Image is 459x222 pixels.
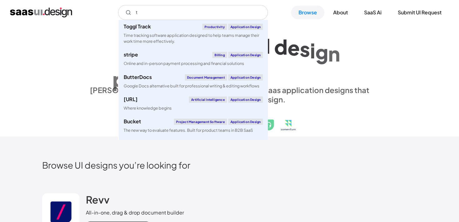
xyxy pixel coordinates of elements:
[228,119,263,125] div: Application Design
[185,74,227,81] div: Document Management
[124,97,138,102] div: [URL]
[300,37,310,61] div: s
[119,71,268,93] a: ButterDocsDocument ManagementApplication DesignGoogle Docs alternative built for professional wri...
[212,52,227,58] div: Billing
[119,93,268,115] a: [URL]Artificial IntelligenceApplication DesignWhere knowledge begins
[118,5,268,20] input: Search UI designs you're looking for...
[274,34,288,58] div: d
[86,85,373,104] div: [PERSON_NAME] is a hand-picked collection of saas application designs that exhibit the best in cl...
[315,40,328,64] div: g
[112,67,126,91] div: p
[310,38,315,62] div: i
[390,6,449,19] a: Submit UI Request
[328,42,340,66] div: n
[124,32,263,44] div: Time tracking software application designed to help teams manage their work time more effectively.
[228,74,263,81] div: Application Design
[228,52,263,58] div: Application Design
[124,83,259,89] div: Google Docs alternative built for professional writing & editing workflows
[288,36,300,60] div: e
[228,96,263,103] div: Application Design
[228,24,263,30] div: Application Design
[124,119,141,124] div: Bucket
[119,20,268,48] a: Toggl TrackProductivityApplication DesignTime tracking software application designed to help team...
[189,96,227,103] div: Artificial Intelligence
[10,7,72,17] a: home
[124,127,253,133] div: The new way to evaluate features. Built for product teams in B2B SaaS
[124,24,151,29] div: Toggl Track
[124,52,138,57] div: stripe
[118,5,268,20] form: Email Form
[124,105,172,111] div: Where knowledge begins
[124,75,152,80] div: ButterDocs
[291,6,324,19] a: Browse
[86,209,184,216] div: All-in-one, drag & drop document builder
[326,6,355,19] a: About
[42,160,417,170] h2: Browse UI designs you’re looking for
[174,119,227,125] div: Project Management Software
[119,48,268,70] a: stripeBillingApplication DesignOnline and in-person payment processing and financial solutions
[119,137,268,159] a: DyteVideo CommunicationsApplication DesignAudio/video conferencing, live streaming, and chat
[124,61,244,67] div: Online and in-person payment processing and financial solutions
[86,193,110,209] a: Revv
[357,6,389,19] a: SaaS Ai
[119,115,268,137] a: BucketProject Management SoftwareApplication DesignThe new way to evaluate features. Built for pr...
[202,24,227,30] div: Productivity
[86,31,373,79] h1: Explore SaaS UI design patterns & interactions.
[86,193,110,206] h2: Revv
